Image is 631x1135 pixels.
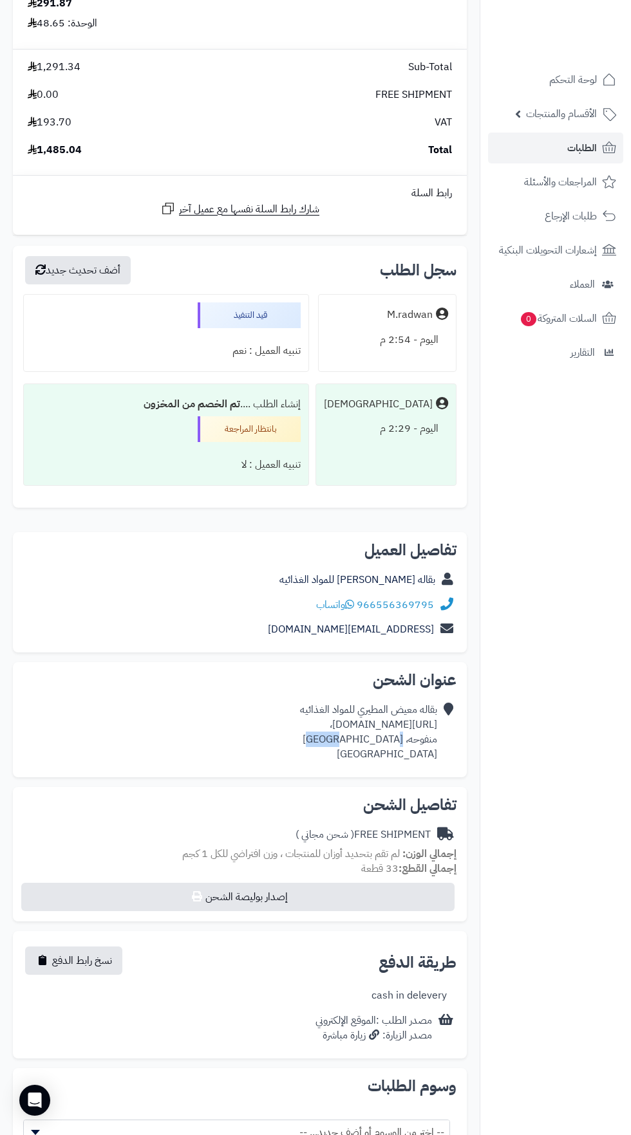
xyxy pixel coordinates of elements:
[402,846,457,862] strong: إجمالي الوزن:
[545,207,597,225] span: طلبات الإرجاع
[23,672,457,688] h2: عنوان الشحن
[357,597,434,613] a: 966556369795
[521,312,536,326] span: 0
[326,328,448,353] div: اليوم - 2:54 م
[182,846,400,862] span: لم تقم بتحديد أوزان للمنتجات ، وزن افتراضي للكل 1 كجم
[28,143,82,158] span: 1,485.04
[488,269,623,300] a: العملاء
[488,303,623,334] a: السلات المتروكة0
[567,139,597,157] span: الطلبات
[435,115,452,130] span: VAT
[28,16,97,31] div: الوحدة: 48.65
[23,797,457,813] h2: تفاصيل الشحن
[488,201,623,232] a: طلبات الإرجاع
[23,1078,457,1094] h2: وسوم الطلبات
[32,392,301,417] div: إنشاء الطلب ....
[526,105,597,123] span: الأقسام والمنتجات
[25,946,122,975] button: نسخ رابط الدفع
[488,337,623,368] a: التقارير
[488,64,623,95] a: لوحة التحكم
[399,861,457,876] strong: إجمالي القطع:
[279,572,435,587] a: بقاله [PERSON_NAME] للمواد الغذائيه
[316,597,354,613] a: واتساب
[198,416,301,442] div: بانتظار المراجعة
[428,143,452,158] span: Total
[28,60,80,75] span: 1,291.34
[179,202,319,217] span: شارك رابط السلة نفسها مع عميل آخر
[524,173,597,191] span: المراجعات والأسئلة
[387,308,433,322] div: M.radwan
[28,115,71,130] span: 193.70
[315,1013,432,1043] div: مصدر الطلب :الموقع الإلكتروني
[324,416,448,441] div: اليوم - 2:29 م
[570,275,595,293] span: العملاء
[549,71,597,89] span: لوحة التحكم
[19,1085,50,1116] div: Open Intercom Messenger
[315,1028,432,1043] div: مصدر الزيارة: زيارة مباشرة
[379,955,457,970] h2: طريقة الدفع
[408,60,452,75] span: Sub-Total
[160,201,319,217] a: شارك رابط السلة نفسها مع عميل آخر
[21,883,455,911] button: إصدار بوليصة الشحن
[23,542,457,558] h2: تفاصيل العميل
[32,452,301,477] div: تنبيه العميل : لا
[570,344,595,362] span: التقارير
[268,622,434,637] a: [EMAIL_ADDRESS][DOMAIN_NAME]
[361,861,457,876] small: 33 قطعة
[25,256,131,284] button: أضف تحديث جديد
[52,953,112,968] span: نسخ رابط الدفع
[300,703,437,761] div: بقاله معيض المطيري للمواد الغذائيه [URL][DOMAIN_NAME]، منفوحه، [GEOGRAPHIC_DATA] [GEOGRAPHIC_DATA]
[520,309,597,328] span: السلات المتروكة
[296,827,354,842] span: ( شحن مجاني )
[543,36,619,63] img: logo-2.png
[488,167,623,198] a: المراجعات والأسئلة
[375,88,452,102] span: FREE SHIPMENT
[380,263,457,278] h3: سجل الطلب
[324,397,433,412] div: [DEMOGRAPHIC_DATA]
[499,241,597,259] span: إشعارات التحويلات البنكية
[28,88,59,102] span: 0.00
[144,396,240,412] b: تم الخصم من المخزون
[198,302,301,328] div: قيد التنفيذ
[372,988,447,1003] div: cash in delevery
[488,133,623,163] a: الطلبات
[18,186,462,201] div: رابط السلة
[296,827,431,842] div: FREE SHIPMENT
[488,235,623,266] a: إشعارات التحويلات البنكية
[32,338,301,364] div: تنبيه العميل : نعم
